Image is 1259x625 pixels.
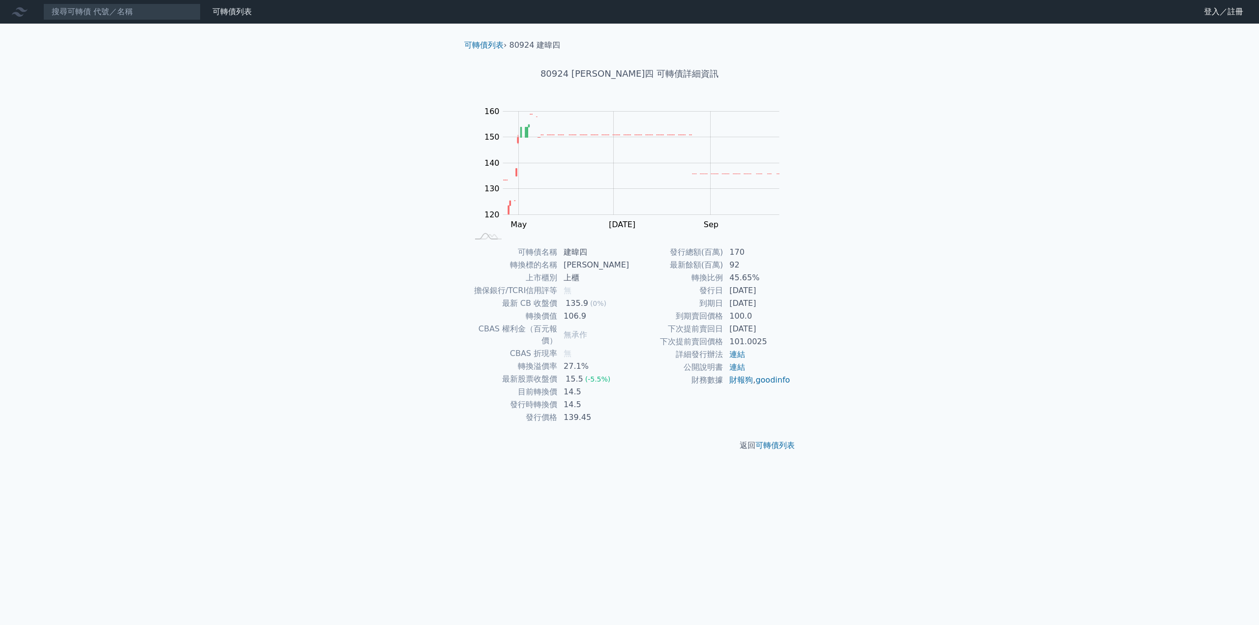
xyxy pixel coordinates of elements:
input: 搜尋可轉債 代號／名稱 [43,3,201,20]
td: 下次提前賣回日 [629,323,723,335]
td: [DATE] [723,323,791,335]
td: CBAS 折現率 [468,347,558,360]
tspan: 150 [484,132,500,142]
td: 到期日 [629,297,723,310]
span: (-5.5%) [585,375,611,383]
span: 無 [564,349,571,358]
td: 139.45 [558,411,629,424]
tspan: 120 [484,210,500,219]
td: 101.0025 [723,335,791,348]
li: › [464,39,507,51]
a: 連結 [729,362,745,372]
div: 135.9 [564,298,590,309]
td: 轉換價值 [468,310,558,323]
td: 下次提前賣回價格 [629,335,723,348]
span: 無承作 [564,330,587,339]
td: 到期賣回價格 [629,310,723,323]
td: 財務數據 [629,374,723,387]
tspan: [DATE] [609,220,635,229]
td: , [723,374,791,387]
a: 登入／註冊 [1196,4,1251,20]
div: 15.5 [564,373,585,385]
td: 轉換比例 [629,271,723,284]
h1: 80924 [PERSON_NAME]四 可轉債詳細資訊 [456,67,803,81]
td: 發行總額(百萬) [629,246,723,259]
a: 可轉債列表 [755,441,795,450]
td: 發行價格 [468,411,558,424]
a: goodinfo [755,375,790,385]
td: 轉換標的名稱 [468,259,558,271]
td: 建暐四 [558,246,629,259]
td: 最新餘額(百萬) [629,259,723,271]
td: 上市櫃別 [468,271,558,284]
tspan: May [510,220,527,229]
td: 14.5 [558,386,629,398]
td: 上櫃 [558,271,629,284]
td: 轉換溢價率 [468,360,558,373]
td: 106.9 [558,310,629,323]
td: 27.1% [558,360,629,373]
tspan: Sep [704,220,719,229]
td: 發行時轉換價 [468,398,558,411]
td: CBAS 權利金（百元報價） [468,323,558,347]
td: 最新股票收盤價 [468,373,558,386]
li: 80924 建暐四 [510,39,561,51]
td: 170 [723,246,791,259]
span: (0%) [590,299,606,307]
a: 可轉債列表 [464,40,504,50]
td: 發行日 [629,284,723,297]
a: 連結 [729,350,745,359]
p: 返回 [456,440,803,451]
td: 目前轉換價 [468,386,558,398]
td: 100.0 [723,310,791,323]
td: [DATE] [723,284,791,297]
td: 擔保銀行/TCRI信用評等 [468,284,558,297]
a: 可轉債列表 [212,7,252,16]
td: 14.5 [558,398,629,411]
a: 財報狗 [729,375,753,385]
tspan: 130 [484,184,500,193]
tspan: 140 [484,158,500,168]
td: 最新 CB 收盤價 [468,297,558,310]
td: 45.65% [723,271,791,284]
td: [PERSON_NAME] [558,259,629,271]
tspan: 160 [484,107,500,116]
td: 92 [723,259,791,271]
g: Chart [480,107,794,229]
td: 詳細發行辦法 [629,348,723,361]
td: 公開說明書 [629,361,723,374]
span: 無 [564,286,571,295]
td: [DATE] [723,297,791,310]
td: 可轉債名稱 [468,246,558,259]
